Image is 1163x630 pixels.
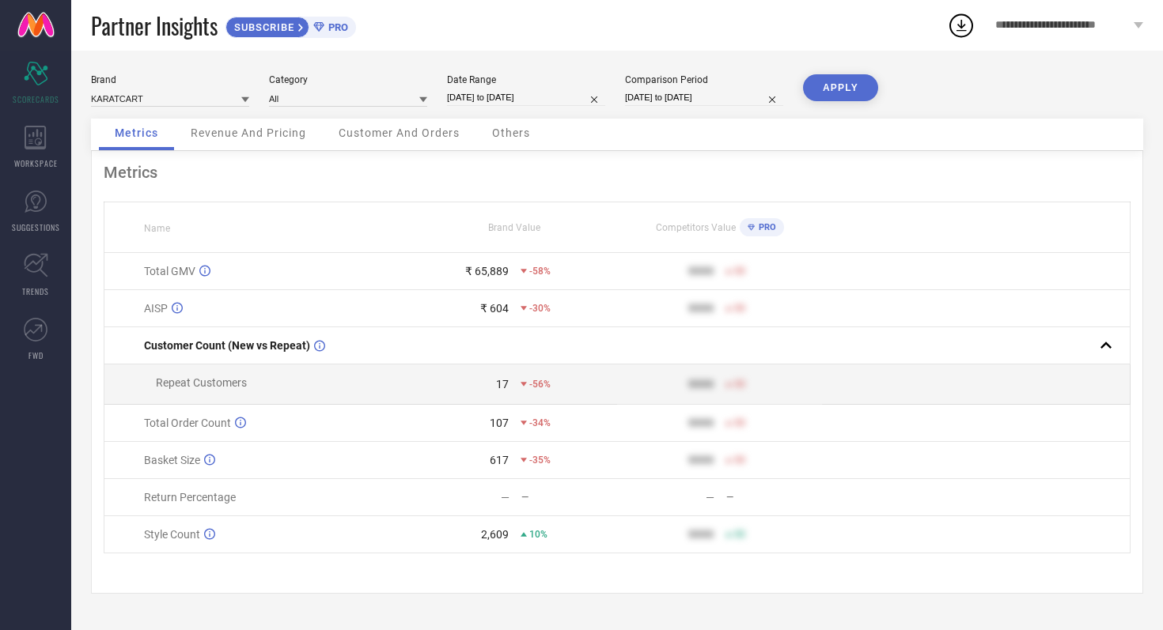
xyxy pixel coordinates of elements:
div: Brand [91,74,249,85]
span: FWD [28,349,44,361]
span: Name [144,223,170,234]
span: Style Count [144,528,200,541]
span: TRENDS [22,285,49,297]
div: 9999 [688,417,714,429]
div: — [521,492,616,503]
input: Select date range [447,89,605,106]
div: ₹ 604 [480,302,509,315]
input: Select comparison period [625,89,783,106]
div: Comparison Period [625,74,783,85]
span: Competitors Value [656,222,736,233]
span: -58% [529,266,551,277]
div: 9999 [688,265,714,277]
span: Customer And Orders [339,126,460,139]
span: PRO [755,222,776,232]
div: 9999 [688,454,714,466]
span: 50 [734,529,745,540]
div: 9999 [688,528,714,541]
span: Others [492,126,530,139]
span: Repeat Customers [156,376,247,389]
div: — [726,492,821,503]
button: APPLY [803,74,878,101]
span: -35% [529,455,551,466]
span: -30% [529,303,551,314]
div: 2,609 [481,528,509,541]
span: SUBSCRIBE [226,21,298,33]
div: 9999 [688,302,714,315]
span: -56% [529,379,551,390]
span: PRO [324,21,348,33]
div: Category [269,74,427,85]
div: 9999 [688,378,714,390]
div: Open download list [947,11,975,40]
div: 17 [496,378,509,390]
div: ₹ 65,889 [465,265,509,277]
span: 50 [734,455,745,466]
span: AISP [144,302,168,315]
span: Return Percentage [144,491,236,504]
div: — [501,491,510,504]
span: Total Order Count [144,417,231,429]
span: WORKSPACE [14,157,58,169]
span: Revenue And Pricing [191,126,306,139]
span: 50 [734,379,745,390]
span: Basket Size [144,454,200,466]
span: 10% [529,529,547,540]
span: 50 [734,417,745,428]
a: SUBSCRIBEPRO [225,13,356,38]
div: 617 [490,454,509,466]
div: Date Range [447,74,605,85]
span: SCORECARDS [13,93,59,105]
span: -34% [529,417,551,428]
span: Customer Count (New vs Repeat) [144,339,310,352]
div: 107 [490,417,509,429]
span: 50 [734,303,745,314]
span: Metrics [115,126,158,139]
span: SUGGESTIONS [12,221,60,233]
span: Total GMV [144,265,195,277]
span: Partner Insights [91,9,218,42]
span: Brand Value [488,222,540,233]
div: Metrics [104,163,1131,182]
span: 50 [734,266,745,277]
div: — [706,491,714,504]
